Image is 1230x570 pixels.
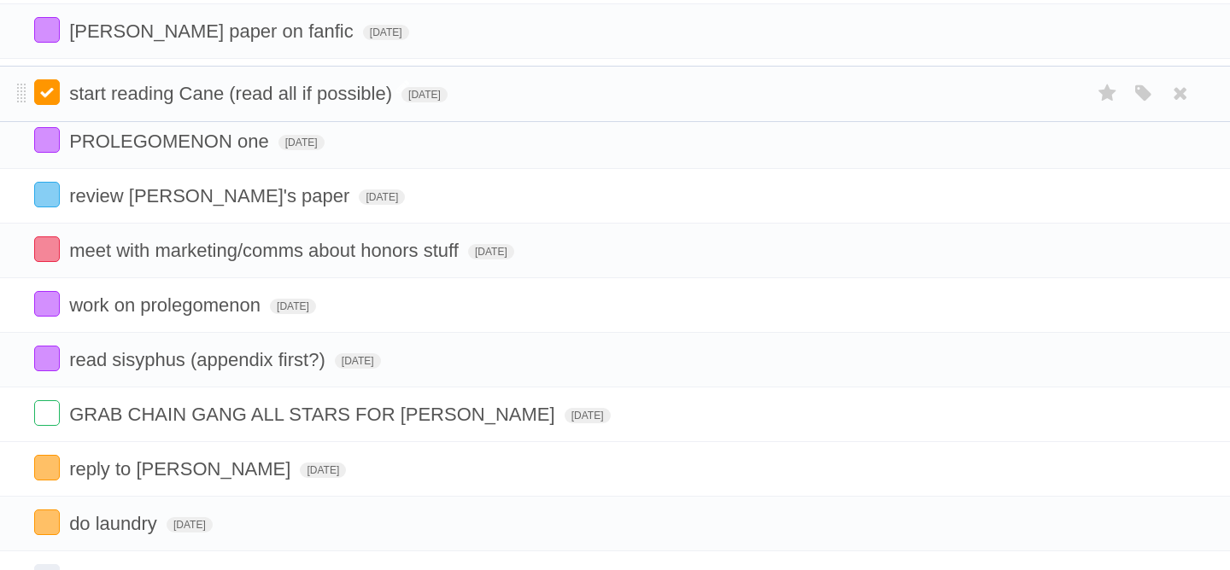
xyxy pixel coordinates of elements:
[363,25,409,40] span: [DATE]
[335,353,381,369] span: [DATE]
[167,517,213,532] span: [DATE]
[69,513,161,534] span: do laundry
[69,20,358,42] span: [PERSON_NAME] paper on fanfic
[565,408,611,423] span: [DATE]
[69,294,265,316] span: work on prolegomenon
[69,83,396,104] span: start reading Cane (read all if possible)
[69,240,463,261] span: meet with marketing/comms about honors stuff
[278,135,325,150] span: [DATE]
[34,291,60,317] label: Done
[34,236,60,262] label: Done
[69,185,354,206] span: review [PERSON_NAME]'s paper
[34,17,60,43] label: Done
[69,404,559,425] span: GRAB CHAIN GANG ALL STARS FOR [PERSON_NAME]
[69,131,273,152] span: PROLEGOMENON one
[401,87,448,102] span: [DATE]
[34,509,60,535] label: Done
[69,349,330,370] span: read sisyphus (appendix first?)
[359,189,405,205] span: [DATE]
[34,79,60,105] label: Done
[34,182,60,207] label: Done
[468,244,514,259] span: [DATE]
[34,455,60,480] label: Done
[34,346,60,371] label: Done
[300,462,346,478] span: [DATE]
[1092,79,1124,108] label: Star task
[34,400,60,426] label: Done
[69,458,295,480] span: reply to [PERSON_NAME]
[270,299,316,314] span: [DATE]
[34,127,60,153] label: Done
